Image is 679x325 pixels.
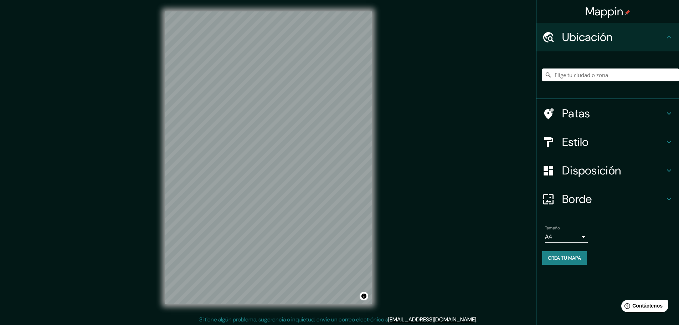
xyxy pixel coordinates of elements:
[86,42,112,47] font: Palabras clave
[536,128,679,156] div: Estilo
[536,23,679,51] div: Ubicación
[38,42,55,47] font: Dominio
[545,231,588,243] div: A4
[78,41,84,47] img: tab_keywords_by_traffic_grey.svg
[562,163,621,178] font: Disposición
[477,315,478,323] font: .
[562,106,590,121] font: Patas
[585,4,623,19] font: Mappin
[562,134,589,149] font: Estilo
[562,30,613,45] font: Ubicación
[548,255,581,261] font: Crea tu mapa
[388,316,476,323] a: [EMAIL_ADDRESS][DOMAIN_NAME]
[30,41,36,47] img: tab_domain_overview_orange.svg
[562,192,592,207] font: Borde
[478,315,480,323] font: .
[11,19,17,24] img: website_grey.svg
[624,10,630,15] img: pin-icon.png
[165,11,372,304] canvas: Mapa
[616,297,671,317] iframe: Lanzador de widgets de ayuda
[542,68,679,81] input: Elige tu ciudad o zona
[536,156,679,185] div: Disposición
[545,233,552,240] font: A4
[476,316,477,323] font: .
[536,99,679,128] div: Patas
[542,251,587,265] button: Crea tu mapa
[19,19,80,24] font: Dominio: [DOMAIN_NAME]
[545,225,560,231] font: Tamaño
[199,316,388,323] font: Si tiene algún problema, sugerencia o inquietud, envíe un correo electrónico a
[360,292,368,300] button: Activar o desactivar atribución
[536,185,679,213] div: Borde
